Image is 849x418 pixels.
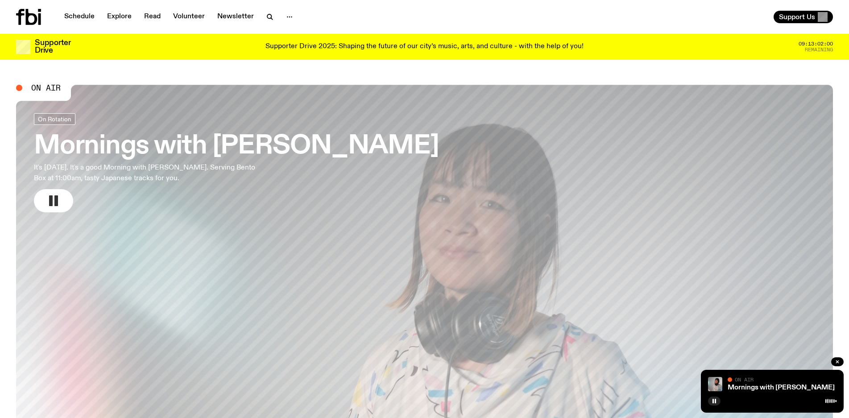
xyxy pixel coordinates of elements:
[34,134,439,159] h3: Mornings with [PERSON_NAME]
[168,11,210,23] a: Volunteer
[212,11,259,23] a: Newsletter
[35,39,70,54] h3: Supporter Drive
[38,116,71,122] span: On Rotation
[779,13,815,21] span: Support Us
[805,47,833,52] span: Remaining
[59,11,100,23] a: Schedule
[708,377,722,391] img: Kana Frazer is smiling at the camera with her head tilted slightly to her left. She wears big bla...
[34,113,75,125] a: On Rotation
[139,11,166,23] a: Read
[728,384,835,391] a: Mornings with [PERSON_NAME]
[735,377,754,382] span: On Air
[34,162,262,184] p: It's [DATE]. It's a good Morning with [PERSON_NAME]. Serving Bento Box at 11:00am, tasty Japanese...
[774,11,833,23] button: Support Us
[799,41,833,46] span: 09:13:02:00
[34,113,439,212] a: Mornings with [PERSON_NAME]It's [DATE]. It's a good Morning with [PERSON_NAME]. Serving Bento Box...
[265,43,584,51] p: Supporter Drive 2025: Shaping the future of our city’s music, arts, and culture - with the help o...
[102,11,137,23] a: Explore
[31,84,61,92] span: On Air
